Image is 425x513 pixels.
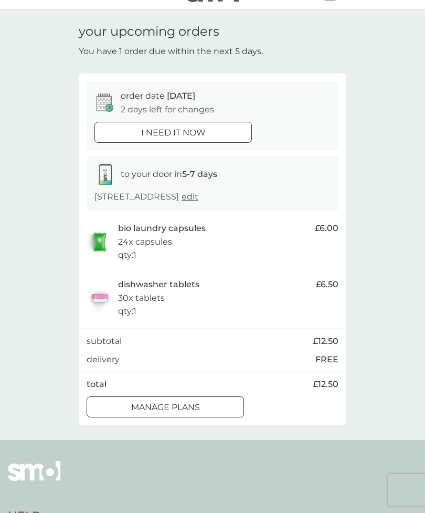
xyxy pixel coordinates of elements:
p: dishwasher tablets [118,278,199,291]
p: delivery [87,353,120,367]
span: £12.50 [313,334,338,348]
span: £6.00 [315,222,338,235]
p: manage plans [131,401,200,414]
p: You have 1 order due within the next 5 days. [79,45,263,58]
p: 30x tablets [118,291,165,305]
h1: your upcoming orders [79,24,219,39]
span: £6.50 [316,278,338,291]
p: i need it now [141,126,206,140]
p: bio laundry capsules [118,222,206,235]
span: [DATE] [167,91,195,101]
a: edit [182,192,198,202]
p: subtotal [87,334,122,348]
p: 24x capsules [118,235,172,249]
button: manage plans [87,396,244,417]
p: [STREET_ADDRESS] [94,190,198,204]
img: smol [8,461,60,497]
p: qty : 1 [118,305,136,318]
p: total [87,378,107,391]
button: i need it now [94,122,252,143]
strong: 5-7 days [182,169,217,179]
span: £12.50 [313,378,338,391]
p: 2 days left for changes [121,103,214,117]
p: FREE [315,353,338,367]
p: order date [121,89,195,103]
span: to your door in [121,169,217,179]
p: qty : 1 [118,248,136,262]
